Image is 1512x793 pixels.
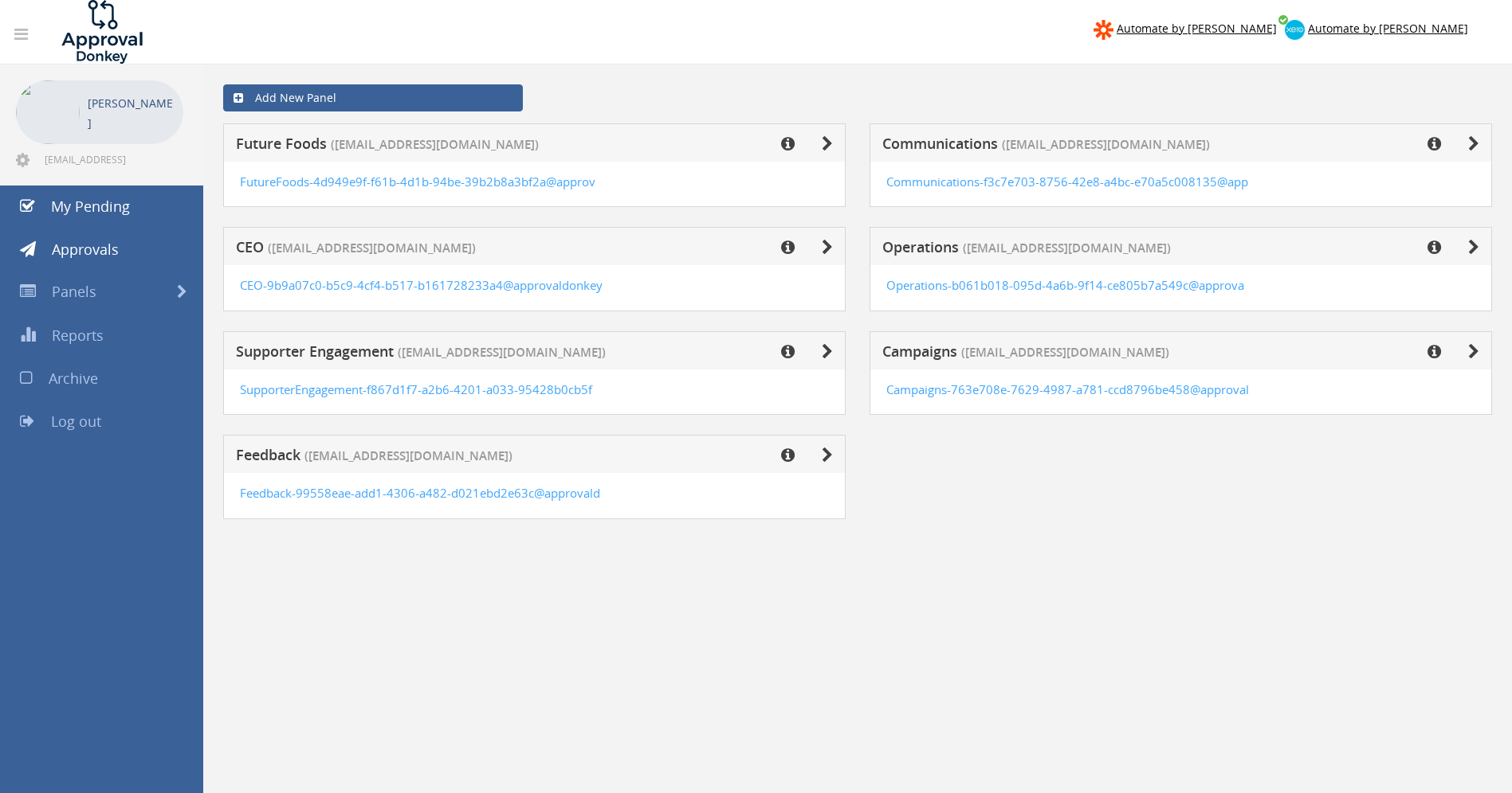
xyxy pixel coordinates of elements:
[49,369,98,388] span: Archive
[398,344,606,361] span: ([EMAIL_ADDRESS][DOMAIN_NAME])
[240,174,595,189] a: FutureFoods-4d949e9f-f61b-4d1b-94be-39b2b8a3bf2a@approv
[51,412,101,431] span: Log out
[1094,20,1113,40] img: zapier-logomark.png
[268,240,476,256] span: ([EMAIL_ADDRESS][DOMAIN_NAME])
[240,381,592,397] a: SupporterEngagement-f867d1f7-a2b6-4201-a033-95428b0cb5f
[1285,20,1305,40] img: xero-logo.png
[236,237,264,256] span: CEO
[886,174,1248,189] a: Communications-f3c7e703-8756-42e8-a4bc-e70a5c008135@app
[882,237,959,256] span: Operations
[963,240,1171,256] span: ([EMAIL_ADDRESS][DOMAIN_NAME])
[240,277,603,293] a: CEO-9b9a07c0-b5c9-4cf4-b517-b161728233a4@approvaldonkey
[52,326,104,345] span: Reports
[1002,136,1210,153] span: ([EMAIL_ADDRESS][DOMAIN_NAME])
[52,240,119,259] span: Approvals
[240,485,600,501] a: Feedback-99558eae-add1-4306-a482-d021ebd2e63c@approvald
[886,277,1244,293] a: Operations-b061b018-095d-4a6b-9f14-ce805b7a549c@approva
[236,342,394,361] span: Supporter Engagement
[882,134,998,153] span: Communications
[1308,21,1468,36] span: Automate by [PERSON_NAME]
[882,342,957,361] span: Campaigns
[236,445,300,464] span: Feedback
[1117,21,1277,36] span: Automate by [PERSON_NAME]
[331,136,539,153] span: ([EMAIL_ADDRESS][DOMAIN_NAME])
[886,381,1249,397] a: Campaigns-763e708e-7629-4987-a781-ccd8796be458@approval
[236,134,327,153] span: Future Foods
[961,344,1169,361] span: ([EMAIL_ADDRESS][DOMAIN_NAME])
[52,282,96,301] span: Panels
[45,153,180,166] span: [EMAIL_ADDRESS][DOMAIN_NAME]
[51,197,130,216] span: My Pending
[88,93,175,133] p: [PERSON_NAME]
[223,84,523,111] a: Add New Panel
[304,447,513,464] span: ([EMAIL_ADDRESS][DOMAIN_NAME])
